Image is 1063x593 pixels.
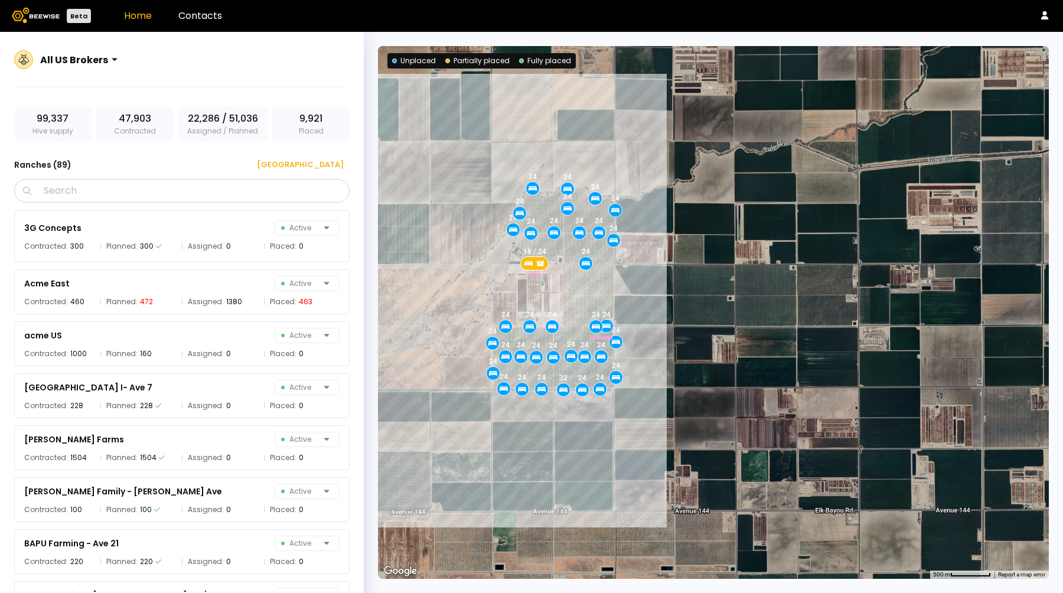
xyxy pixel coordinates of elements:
[178,107,268,141] div: Assigned / Planned
[445,56,510,66] div: Partially placed
[106,400,138,412] span: Planned:
[24,432,124,447] div: [PERSON_NAME] Farms
[501,311,510,319] div: 24
[559,374,568,382] div: 32
[24,400,68,412] span: Contracted:
[575,217,583,225] div: 24
[226,296,242,308] div: 1380
[516,197,524,206] div: 24
[270,452,296,464] span: Placed:
[518,373,526,382] div: 24
[281,276,319,291] span: Active
[24,556,68,568] span: Contracted:
[70,556,83,568] div: 220
[550,217,558,225] div: 24
[24,221,81,235] div: 3G Concepts
[270,556,296,568] span: Placed:
[592,311,600,319] div: 24
[998,571,1045,578] a: Report a map error
[40,53,108,67] div: All US Brokers
[12,8,60,23] img: Beewise logo
[526,311,534,319] div: 24
[119,112,151,126] span: 47,903
[612,361,620,370] div: 24
[612,326,620,334] div: 24
[281,484,319,498] span: Active
[188,348,224,360] span: Assigned:
[381,563,420,579] img: Google
[270,348,296,360] span: Placed:
[24,296,68,308] span: Contracted:
[140,504,152,516] div: 100
[106,296,138,308] span: Planned:
[96,107,174,141] div: Contracted
[299,400,304,412] div: 0
[299,112,322,126] span: 9,921
[270,296,296,308] span: Placed:
[70,400,83,412] div: 228
[281,221,319,235] span: Active
[527,217,535,226] div: 24
[70,452,87,464] div: 1504
[537,373,546,382] div: 24
[596,373,604,382] div: 24
[24,536,119,550] div: BAPU Farming - Ave 21
[563,193,572,201] div: 24
[14,157,71,173] h3: Ranches ( 89 )
[609,224,618,233] div: 24
[24,504,68,516] span: Contracted:
[140,556,153,568] div: 220
[591,183,599,191] div: 24
[24,276,70,291] div: Acme East
[532,341,540,350] div: 24
[517,341,525,349] div: 24
[140,348,152,360] div: 160
[70,504,82,516] div: 100
[24,348,68,360] span: Contracted:
[548,311,556,319] div: 24
[299,504,304,516] div: 0
[188,112,258,126] span: 22,286 / 51,036
[500,373,508,381] div: 24
[106,240,138,252] span: Planned:
[37,112,69,126] span: 99,337
[509,214,517,222] div: 24
[299,348,304,360] div: 0
[188,240,224,252] span: Assigned:
[930,571,994,579] button: Map scale: 500 m per 65 pixels
[488,327,497,335] div: 24
[106,556,138,568] span: Planned:
[563,173,572,181] div: 24
[67,9,91,23] div: Beta
[70,348,87,360] div: 1000
[24,240,68,252] span: Contracted:
[70,240,84,252] div: 300
[281,536,319,550] span: Active
[106,504,138,516] span: Planned:
[611,194,619,203] div: 24
[226,504,231,516] div: 0
[567,340,575,348] div: 24
[578,374,586,382] div: 24
[140,452,156,464] div: 1504
[226,348,231,360] div: 0
[243,155,350,174] button: [GEOGRAPHIC_DATA]
[70,296,84,308] div: 460
[281,380,319,395] span: Active
[188,400,224,412] span: Assigned:
[14,107,92,141] div: Hive supply
[178,9,222,22] a: Contacts
[270,504,296,516] span: Placed:
[24,380,152,395] div: [GEOGRAPHIC_DATA] I- Ave 7
[489,357,497,366] div: 24
[226,556,231,568] div: 0
[381,563,420,579] a: Open this area in Google Maps (opens a new window)
[272,107,350,141] div: Placed
[226,400,231,412] div: 0
[188,296,224,308] span: Assigned:
[188,452,224,464] span: Assigned:
[299,240,304,252] div: 0
[140,400,153,412] div: 228
[281,432,319,447] span: Active
[140,240,154,252] div: 300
